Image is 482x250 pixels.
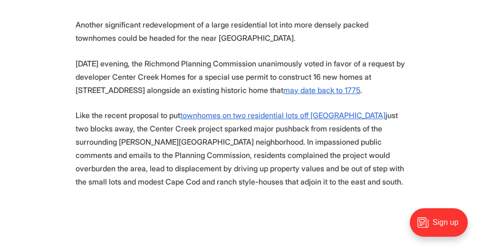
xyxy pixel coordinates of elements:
[283,85,360,95] a: may date back to 1775
[402,204,482,250] iframe: portal-trigger
[76,57,406,97] p: [DATE] evening, the Richmond Planning Commission unanimously voted in favor of a request by devel...
[76,109,406,188] p: Like the recent proposal to put just two blocks away, the Center Creek project sparked major push...
[76,18,406,45] p: Another significant redevelopment of a large residential lot into more densely packed townhomes c...
[180,111,386,120] a: townhomes on two residential lots off [GEOGRAPHIC_DATA]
